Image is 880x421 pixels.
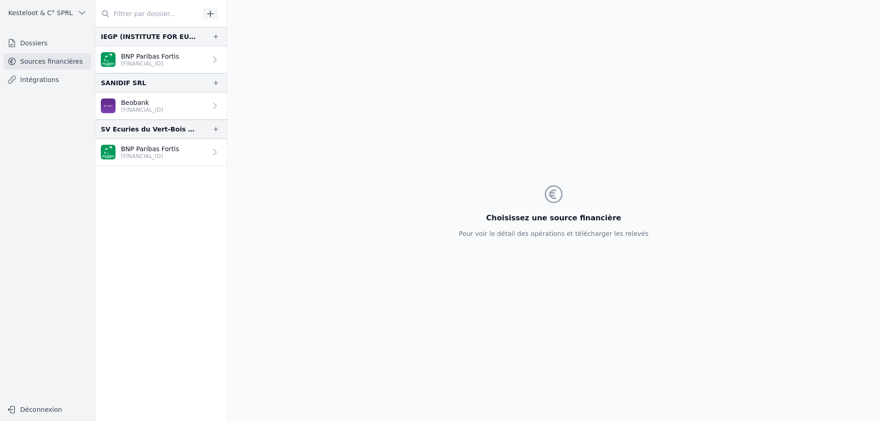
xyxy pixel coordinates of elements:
img: BNP_BE_BUSINESS_GEBABEBB.png [101,52,115,67]
img: BNP_BE_BUSINESS_GEBABEBB.png [101,145,115,159]
h3: Choisissez une source financière [459,213,649,224]
a: BNP Paribas Fortis [FINANCIAL_ID] [95,139,227,166]
p: Beobank [121,98,163,107]
div: IEGP (INSTITUTE FOR EU-GULF PARTNERSHIP) [101,31,198,42]
p: [FINANCIAL_ID] [121,153,179,160]
button: Kesteloot & C° SPRL [4,5,91,20]
a: Beobank [FINANCIAL_ID] [95,93,227,120]
p: Pour voir le détail des opérations et télécharger les relevés [459,229,649,238]
a: Sources financières [4,53,91,70]
a: Dossiers [4,35,91,51]
p: [FINANCIAL_ID] [121,106,163,114]
p: BNP Paribas Fortis [121,52,179,61]
div: SANIDIF SRL [101,77,146,88]
span: Kesteloot & C° SPRL [8,8,73,17]
input: Filtrer par dossier... [95,5,200,22]
a: BNP Paribas Fortis [FINANCIAL_ID] [95,46,227,73]
div: SV Ecuries du Vert-Bois SRL [101,124,198,135]
p: BNP Paribas Fortis [121,144,179,153]
a: Intégrations [4,71,91,88]
img: BEOBANK_CTBKBEBX.png [101,98,115,113]
button: Déconnexion [4,402,91,417]
p: [FINANCIAL_ID] [121,60,179,67]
